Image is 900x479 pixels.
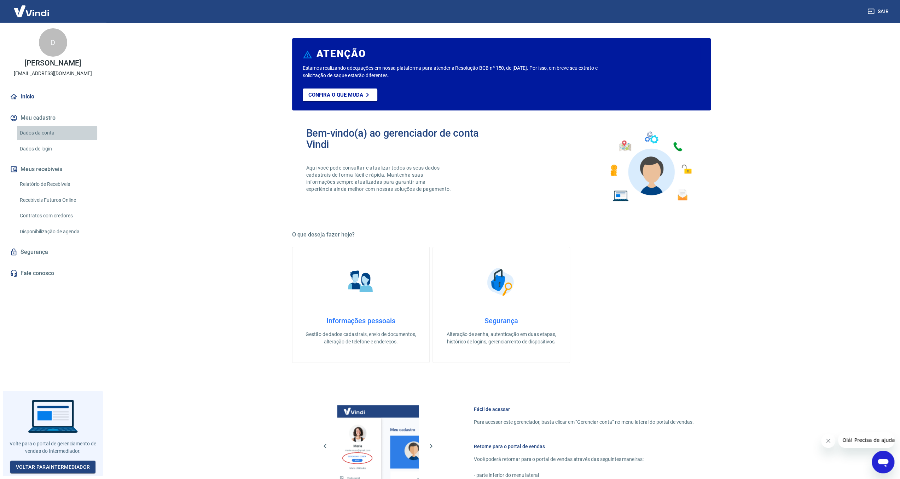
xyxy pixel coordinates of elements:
a: Confira o que muda [303,89,377,101]
a: Dados da conta [17,126,97,140]
h6: Retorne para o portal de vendas [474,443,694,450]
a: Informações pessoaisInformações pessoaisGestão de dados cadastrais, envio de documentos, alteraçã... [292,247,430,363]
a: Recebíveis Futuros Online [17,193,97,207]
button: Sair [866,5,892,18]
a: Disponibilização de agenda [17,224,97,239]
div: D [39,28,67,57]
span: Olá! Precisa de ajuda? [4,5,59,11]
p: Gestão de dados cadastrais, envio de documentos, alteração de telefone e endereços. [304,331,418,346]
h2: Bem-vindo(a) ao gerenciador de conta Vindi [306,127,501,150]
h5: O que deseja fazer hoje? [292,231,711,238]
p: - parte inferior do menu lateral [474,472,694,479]
p: Alteração de senha, autenticação em duas etapas, histórico de logins, gerenciamento de dispositivos. [444,331,558,346]
a: Início [8,89,97,104]
a: Segurança [8,244,97,260]
h4: Informações pessoais [304,317,418,325]
h4: Segurança [444,317,558,325]
img: Informações pessoais [343,264,378,300]
p: Você poderá retornar para o portal de vendas através das seguintes maneiras: [474,456,694,463]
a: Voltar paraIntermediador [10,461,96,474]
iframe: Mensagem da empresa [838,432,894,448]
h6: Fácil de acessar [474,406,694,413]
p: Confira o que muda [308,92,363,98]
p: Aqui você pode consultar e atualizar todos os seus dados cadastrais de forma fácil e rápida. Mant... [306,164,453,193]
button: Meu cadastro [8,110,97,126]
a: Fale conosco [8,266,97,281]
iframe: Botão para abrir a janela de mensagens [872,451,894,473]
p: Para acessar este gerenciador, basta clicar em “Gerenciar conta” no menu lateral do portal de ven... [474,418,694,426]
p: Estamos realizando adequações em nossa plataforma para atender a Resolução BCB nº 150, de [DATE].... [303,64,621,79]
a: Contratos com credores [17,209,97,223]
iframe: Fechar mensagem [821,434,835,448]
a: Dados de login [17,142,97,156]
img: Imagem de um avatar masculino com diversos icones exemplificando as funcionalidades do gerenciado... [604,127,697,206]
button: Meus recebíveis [8,161,97,177]
a: Relatório de Recebíveis [17,177,97,192]
img: Segurança [483,264,519,300]
p: [EMAIL_ADDRESS][DOMAIN_NAME] [14,70,92,77]
img: Vindi [8,0,54,22]
p: [PERSON_NAME] [24,59,81,67]
h6: ATENÇÃO [317,50,366,57]
a: SegurançaSegurançaAlteração de senha, autenticação em duas etapas, histórico de logins, gerenciam... [432,247,570,363]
